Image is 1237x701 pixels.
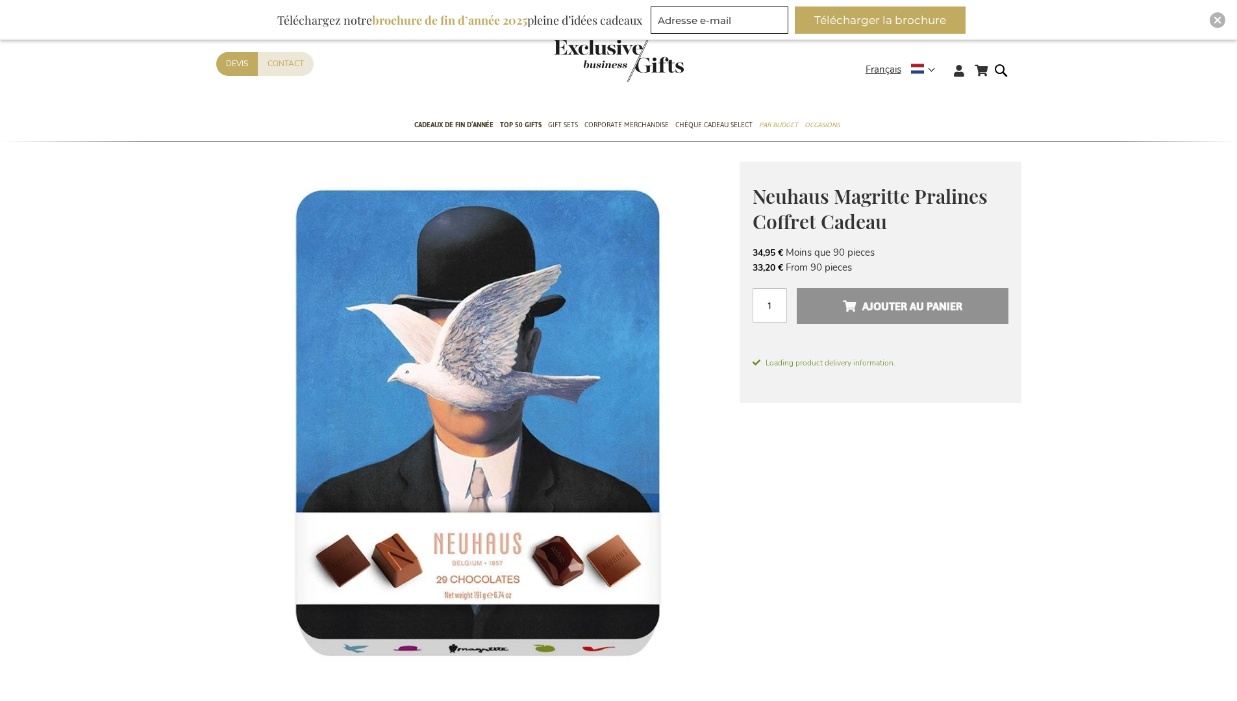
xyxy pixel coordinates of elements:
span: 33,20 € [753,262,783,274]
img: Neuhaus Magritte Pralines Coffret Cadeau [216,162,740,685]
span: Gift Sets [548,118,578,132]
span: Français [866,62,901,77]
img: Close [1214,16,1221,24]
form: marketing offers and promotions [651,6,792,38]
span: TOP 50 Gifts [500,118,542,132]
span: Cadeaux de fin d’année [414,118,494,132]
li: Moins que 90 pieces [753,245,1008,260]
a: Occasions [805,110,840,142]
a: Corporate Merchandise [584,110,669,142]
span: Neuhaus Magritte Pralines Coffret Cadeau [753,183,988,234]
a: Devis [216,52,258,76]
input: Adresse e-mail [651,6,788,34]
a: Chèque Cadeau Select [675,110,753,142]
a: Par budget [759,110,798,142]
a: Gift Sets [548,110,578,142]
div: Téléchargez notre pleine d’idées cadeaux [271,6,648,34]
b: brochure de fin d’année 2025 [372,12,527,28]
span: Corporate Merchandise [584,118,669,132]
a: Cadeaux de fin d’année [414,110,494,142]
span: Loading product delivery information. [753,357,1008,369]
a: Contact [258,52,314,76]
span: Par budget [759,118,798,132]
li: From 90 pieces [753,260,1008,275]
a: store logo [554,39,619,82]
img: Exclusive Business gifts logo [554,39,684,82]
a: TOP 50 Gifts [500,110,542,142]
span: Occasions [805,118,840,132]
input: Qté [753,288,787,323]
span: 34,95 € [753,247,783,259]
span: Chèque Cadeau Select [675,118,753,132]
div: Close [1210,12,1225,28]
button: Télécharger la brochure [795,6,966,34]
